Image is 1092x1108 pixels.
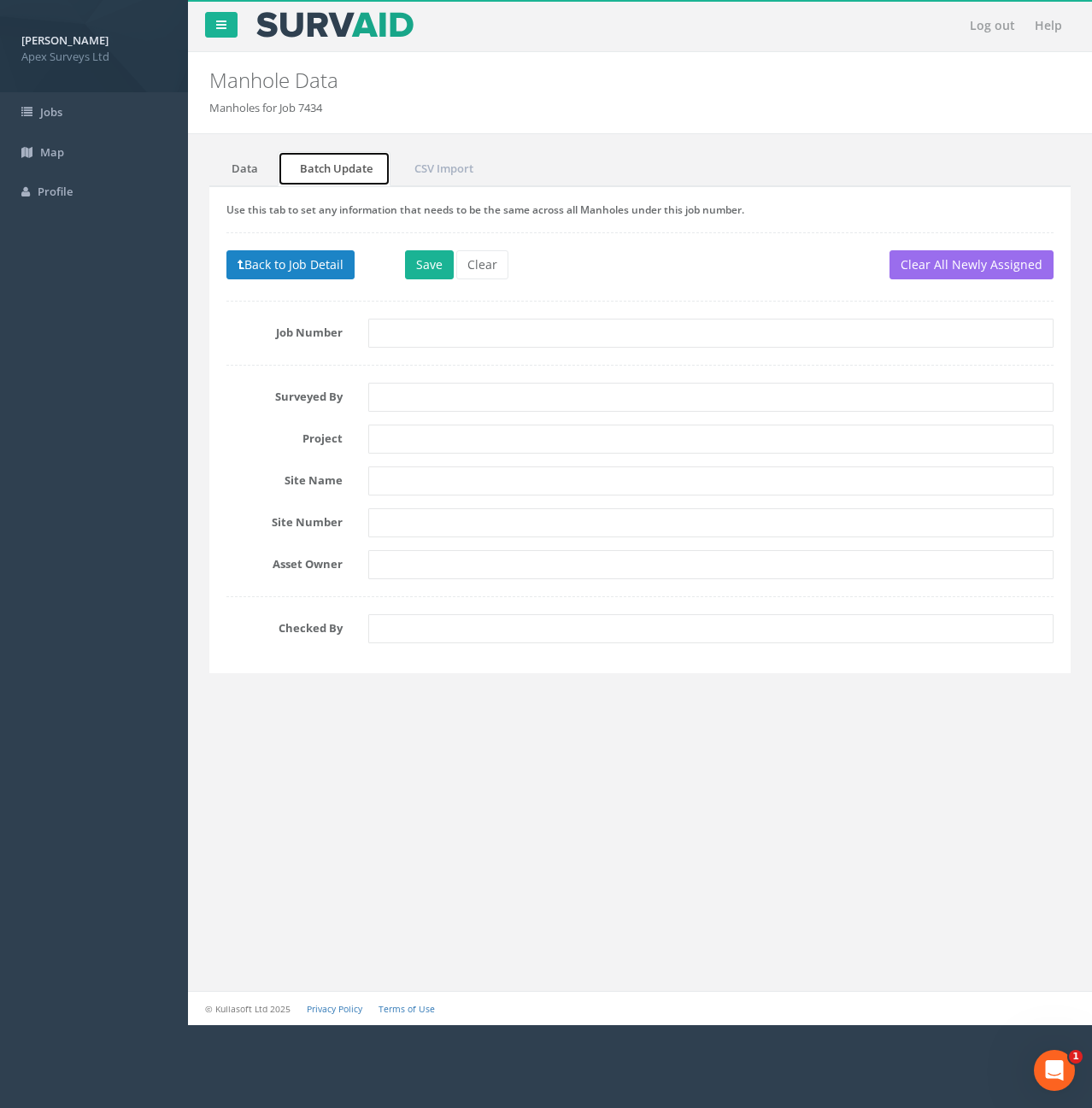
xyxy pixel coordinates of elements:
[214,383,355,405] label: Surveyed By
[21,49,167,65] span: Apex Surveys Ltd
[40,144,64,160] span: Map
[392,151,491,186] a: CSV Import
[21,28,167,64] a: [PERSON_NAME] Apex Surveys Ltd
[209,100,322,116] li: Manholes for Job 7434
[40,104,62,120] span: Jobs
[226,204,1054,215] h5: Use this tab to set any information that needs to be the same across all Manholes under this job ...
[307,1003,362,1015] a: Privacy Policy
[214,550,355,572] label: Asset Owner
[209,151,276,186] a: Data
[214,466,355,489] label: Site Name
[379,1003,435,1015] a: Terms of Use
[214,319,355,341] label: Job Number
[38,184,73,199] span: Profile
[226,250,355,279] button: Back to Job Detail
[405,250,454,279] button: Save
[214,508,355,531] label: Site Number
[214,614,355,636] label: Checked By
[21,32,109,48] strong: [PERSON_NAME]
[205,1003,291,1015] small: © Kullasoft Ltd 2025
[1069,1050,1083,1064] span: 1
[214,425,355,447] label: Project
[889,250,1054,279] button: Clear All Newly Assigned
[1034,1050,1075,1091] iframe: Intercom live chat
[456,250,508,279] button: Clear
[209,69,923,91] h2: Manhole Data
[278,151,390,186] a: Batch Update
